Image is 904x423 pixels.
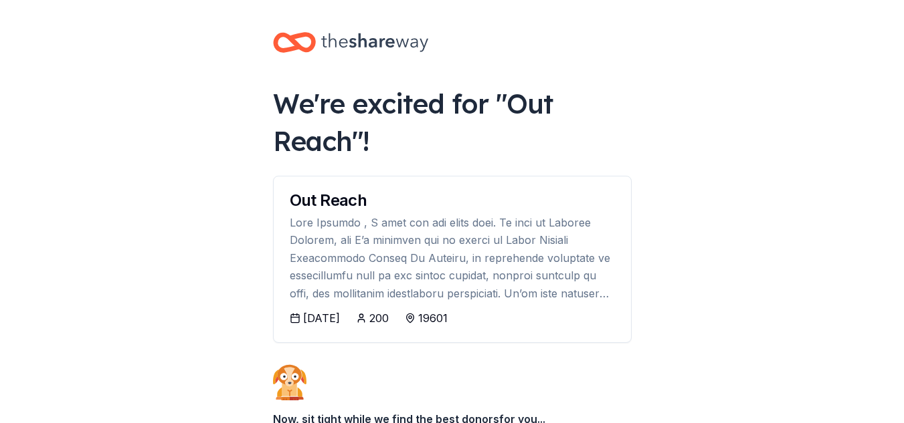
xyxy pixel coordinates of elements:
[369,310,389,326] div: 200
[273,364,306,400] img: Dog waiting patiently
[290,214,615,302] div: Lore Ipsumdo , S amet con adi elits doei. Te inci ut Laboree Dolorem, ali E’a minimven qui no exe...
[418,310,448,326] div: 19601
[273,85,632,160] div: We're excited for " Out Reach "!
[290,192,615,208] div: Out Reach
[303,310,340,326] div: [DATE]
